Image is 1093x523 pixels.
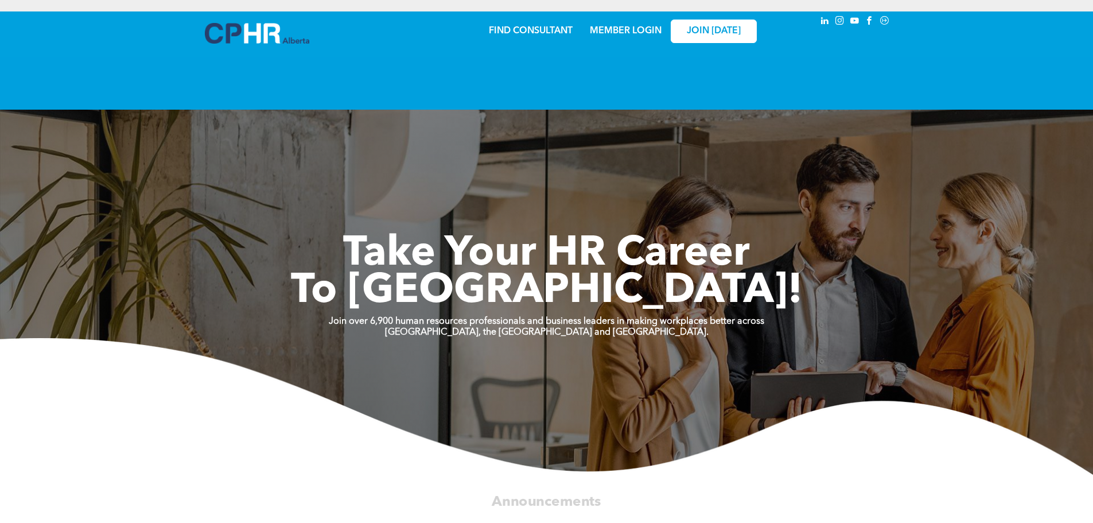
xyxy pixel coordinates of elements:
span: Take Your HR Career [343,234,750,275]
span: JOIN [DATE] [687,26,741,37]
span: To [GEOGRAPHIC_DATA]! [291,271,803,312]
a: linkedin [819,14,831,30]
strong: Join over 6,900 human resources professionals and business leaders in making workplaces better ac... [329,317,764,326]
a: FIND CONSULTANT [489,26,573,36]
a: youtube [849,14,861,30]
a: facebook [863,14,876,30]
span: Announcements [492,495,601,509]
a: MEMBER LOGIN [590,26,662,36]
a: instagram [834,14,846,30]
a: JOIN [DATE] [671,20,757,43]
a: Social network [878,14,891,30]
strong: [GEOGRAPHIC_DATA], the [GEOGRAPHIC_DATA] and [GEOGRAPHIC_DATA]. [385,328,709,337]
img: A blue and white logo for cp alberta [205,23,309,44]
